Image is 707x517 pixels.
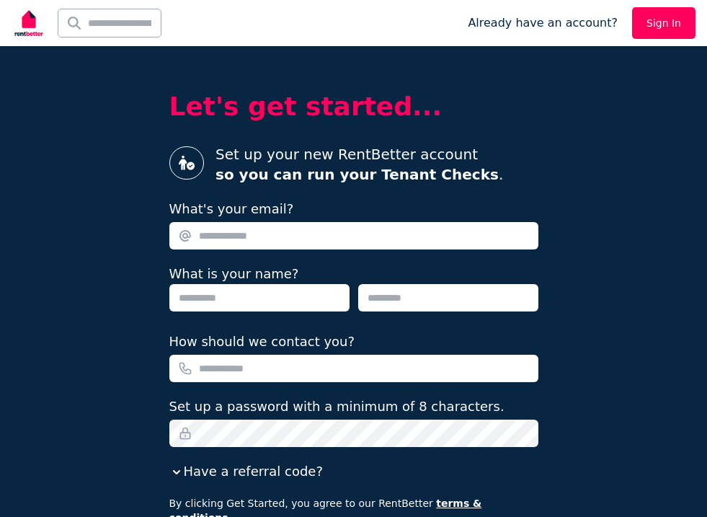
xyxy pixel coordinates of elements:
[468,14,618,32] span: Already have an account?
[169,199,294,219] label: What's your email?
[169,461,323,482] button: Have a referral code?
[169,266,299,281] label: What is your name?
[215,144,503,185] p: Set up your new RentBetter account .
[169,92,538,121] h2: Let's get started...
[632,7,695,39] a: Sign In
[169,332,355,352] label: How should we contact you?
[169,397,504,417] label: Set up a password with a minimum of 8 characters.
[215,166,499,183] strong: so you can run your Tenant Checks
[12,5,46,41] img: RentBetter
